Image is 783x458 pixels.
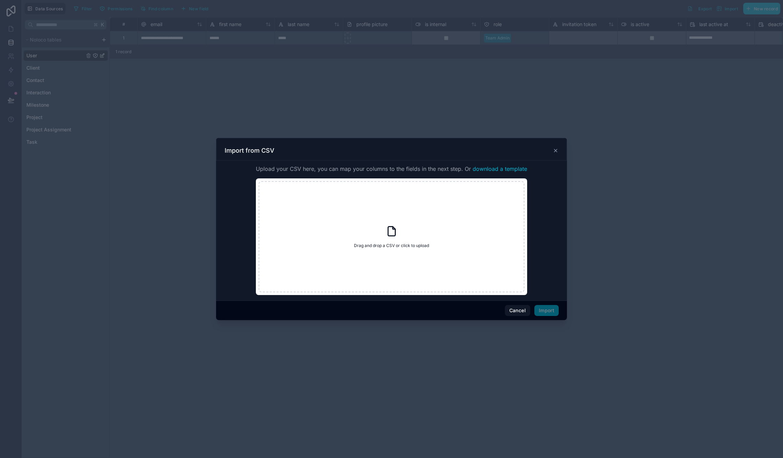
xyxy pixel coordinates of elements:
h3: Import from CSV [225,146,274,155]
span: Upload your CSV here, you can map your columns to the fields in the next step. Or [256,165,527,173]
button: download a template [473,165,527,173]
button: Cancel [505,305,530,316]
span: Drag and drop a CSV or click to upload [354,243,429,248]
